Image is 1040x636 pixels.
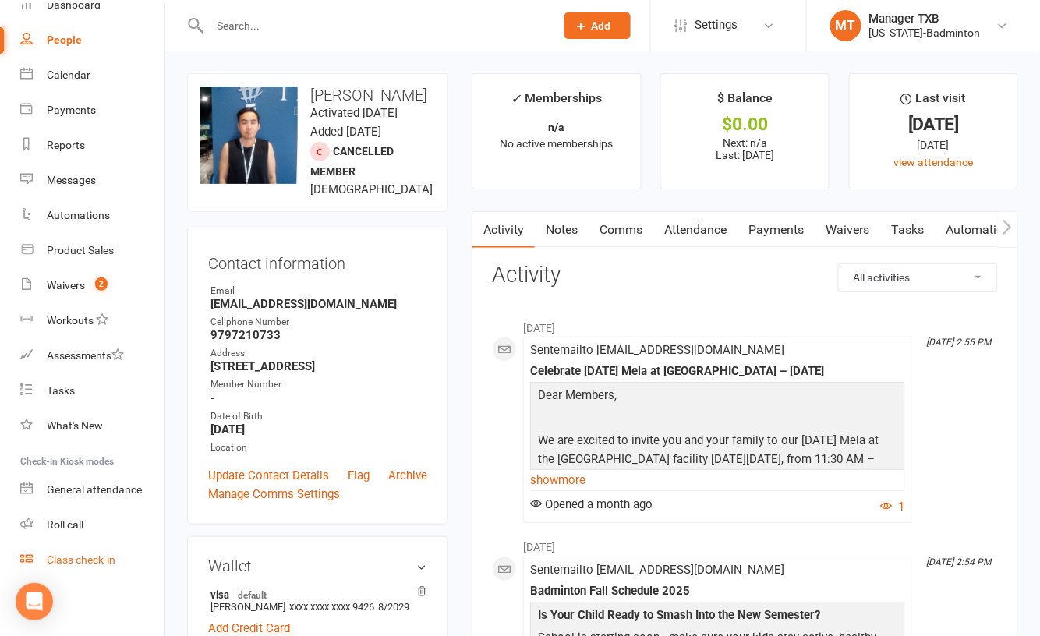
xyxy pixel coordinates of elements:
a: show more [530,469,905,491]
div: MT [830,10,861,41]
a: Payments [738,212,815,248]
div: Badminton Fall Schedule 2025 [530,585,905,598]
a: Manage Comms Settings [208,485,340,503]
span: 8/2029 [378,601,409,613]
i: [DATE] 2:55 PM [927,337,992,348]
div: Messages [47,174,96,186]
i: [DATE] 2:54 PM [927,556,992,567]
a: Reports [20,128,164,163]
input: Search... [205,15,544,37]
div: Member Number [210,377,427,392]
div: Email [210,284,427,299]
h3: Contact information [208,249,427,272]
p: Next: n/a Last: [DATE] [675,136,815,161]
div: Last visit [901,88,966,116]
div: Location [210,440,427,455]
a: Payments [20,93,164,128]
a: Comms [589,212,653,248]
strong: 9797210733 [210,328,427,342]
div: Date of Birth [210,409,427,424]
li: [PERSON_NAME] [208,586,427,615]
time: Added [DATE] [310,125,381,139]
span: No active memberships [500,137,613,150]
div: Open Intercom Messenger [16,583,53,620]
div: [DATE] [864,116,1003,132]
a: Waivers [815,212,880,248]
div: Celebrate [DATE] Mela at [GEOGRAPHIC_DATA] – [DATE] [530,365,905,378]
button: Add [564,12,631,39]
a: Tasks [20,373,164,408]
a: General attendance kiosk mode [20,472,164,507]
a: People [20,23,164,58]
a: Product Sales [20,233,164,268]
a: Notes [535,212,589,248]
time: Activated [DATE] [310,106,398,120]
div: People [47,34,82,46]
a: Calendar [20,58,164,93]
div: Waivers [47,279,85,291]
span: default [233,588,271,601]
a: Class kiosk mode [20,542,164,578]
a: Roll call [20,507,164,542]
div: Workouts [47,314,94,327]
strong: [EMAIL_ADDRESS][DOMAIN_NAME] [210,297,427,311]
h3: Wallet [208,557,427,574]
a: Archive [388,466,427,485]
a: Workouts [20,303,164,338]
div: Roll call [47,518,83,531]
div: Class check-in [47,553,115,566]
div: What's New [47,419,103,432]
button: 1 [881,497,905,516]
b: Is Your Child Ready to Smash Into the New Semester? [538,608,820,622]
div: Automations [47,209,110,221]
span: Opened a month ago [530,497,653,511]
div: Calendar [47,69,90,81]
div: Cellphone Number [210,315,427,330]
h3: Activity [492,263,998,288]
span: Settings [695,8,738,43]
li: [DATE] [492,312,998,337]
div: Tasks [47,384,75,397]
div: Assessments [47,349,124,362]
strong: - [210,391,427,405]
span: Sent email to [EMAIL_ADDRESS][DOMAIN_NAME] [530,563,784,577]
div: Manager TXB [869,12,981,26]
div: Address [210,346,427,361]
p: We are excited to invite you and your family to our [DATE] Mela at the [GEOGRAPHIC_DATA] facility... [534,431,901,491]
span: Sent email to [EMAIL_ADDRESS][DOMAIN_NAME] [530,343,784,357]
strong: n/a [548,121,564,133]
a: Messages [20,163,164,198]
div: [US_STATE]-Badminton [869,26,981,40]
a: Flag [348,466,370,485]
span: [DEMOGRAPHIC_DATA] [310,182,433,196]
div: Payments [47,104,96,116]
a: Assessments [20,338,164,373]
strong: [STREET_ADDRESS] [210,359,427,373]
li: [DATE] [492,531,998,556]
span: Cancelled member [310,145,394,178]
a: Automations [935,212,1028,248]
strong: visa [210,588,419,601]
strong: [DATE] [210,422,427,436]
a: Tasks [880,212,935,248]
p: Dear Members, [534,386,901,408]
a: Update Contact Details [208,466,329,485]
span: Add [592,19,611,32]
div: General attendance [47,483,142,496]
a: Automations [20,198,164,233]
a: view attendance [893,156,973,168]
a: What's New [20,408,164,443]
div: Product Sales [47,244,114,256]
div: $ Balance [717,88,773,116]
img: image1726329170.png [200,87,298,184]
i: ✓ [511,91,521,106]
a: Attendance [653,212,738,248]
div: [DATE] [864,136,1003,154]
div: Reports [47,139,85,151]
span: 2 [95,277,108,291]
div: $0.00 [675,116,815,132]
span: xxxx xxxx xxxx 9426 [289,601,374,613]
a: Activity [472,212,535,248]
a: Waivers 2 [20,268,164,303]
h3: [PERSON_NAME] [200,87,435,104]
